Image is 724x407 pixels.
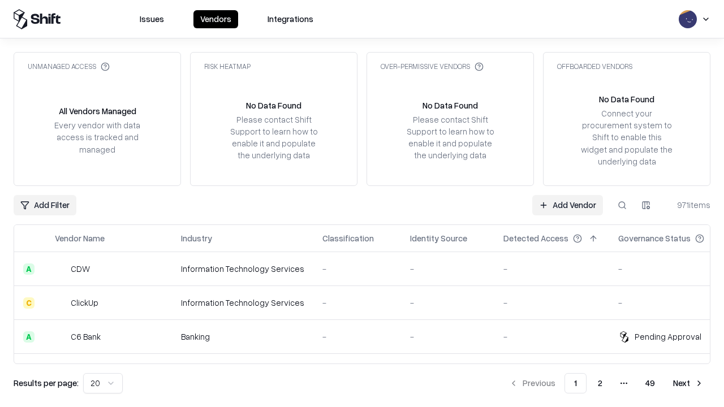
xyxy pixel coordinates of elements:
[589,373,611,393] button: 2
[381,62,484,71] div: Over-Permissive Vendors
[503,331,600,343] div: -
[181,331,304,343] div: Banking
[23,297,35,309] div: C
[23,331,35,343] div: A
[322,331,392,343] div: -
[665,199,710,211] div: 971 items
[181,232,212,244] div: Industry
[557,62,632,71] div: Offboarded Vendors
[23,263,35,275] div: A
[322,232,374,244] div: Classification
[71,297,98,309] div: ClickUp
[666,373,710,393] button: Next
[133,10,171,28] button: Issues
[403,114,497,162] div: Please contact Shift Support to learn how to enable it and populate the underlying data
[410,331,485,343] div: -
[503,263,600,275] div: -
[410,297,485,309] div: -
[50,119,144,155] div: Every vendor with data access is tracked and managed
[564,373,587,393] button: 1
[322,263,392,275] div: -
[55,331,66,343] img: C6 Bank
[635,331,701,343] div: Pending Approval
[59,105,136,117] div: All Vendors Managed
[181,297,304,309] div: Information Technology Services
[246,99,301,111] div: No Data Found
[410,232,467,244] div: Identity Source
[503,232,568,244] div: Detected Access
[532,195,603,215] a: Add Vendor
[423,99,478,111] div: No Data Found
[181,263,304,275] div: Information Technology Services
[503,297,600,309] div: -
[204,62,251,71] div: Risk Heatmap
[28,62,110,71] div: Unmanaged Access
[71,331,101,343] div: C6 Bank
[636,373,664,393] button: 49
[14,195,76,215] button: Add Filter
[55,263,66,275] img: CDW
[71,263,90,275] div: CDW
[410,263,485,275] div: -
[193,10,238,28] button: Vendors
[599,93,654,105] div: No Data Found
[502,373,710,393] nav: pagination
[227,114,321,162] div: Please contact Shift Support to learn how to enable it and populate the underlying data
[55,232,105,244] div: Vendor Name
[618,232,691,244] div: Governance Status
[55,297,66,309] img: ClickUp
[618,263,722,275] div: -
[618,297,722,309] div: -
[580,107,674,167] div: Connect your procurement system to Shift to enable this widget and populate the underlying data
[14,377,79,389] p: Results per page:
[322,297,392,309] div: -
[261,10,320,28] button: Integrations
